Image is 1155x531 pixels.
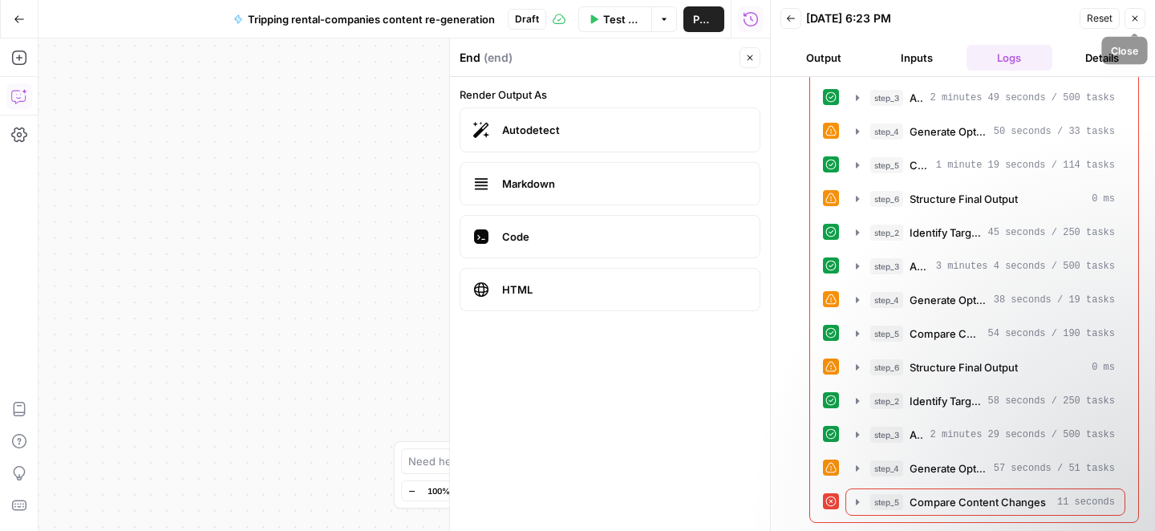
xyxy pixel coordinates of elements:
span: Code [502,229,747,245]
span: Generate Optimized Content [910,124,987,140]
button: Publish [683,6,724,32]
span: Compare Content Changes [910,494,1046,510]
span: Identify Target Keywords [910,393,982,409]
span: step_3 [870,427,903,443]
span: 3 minutes 4 seconds / 500 tasks [936,259,1115,274]
span: step_2 [870,393,903,409]
button: 54 seconds / 190 tasks [846,321,1125,347]
span: step_3 [870,258,903,274]
button: Test Workflow [578,6,651,32]
span: 38 seconds / 19 tasks [994,293,1115,307]
span: 57 seconds / 51 tasks [994,461,1115,476]
span: 2 minutes 49 seconds / 500 tasks [930,91,1115,105]
span: 58 seconds / 250 tasks [988,394,1115,408]
span: 11 seconds [1057,495,1115,509]
span: step_6 [870,359,903,375]
span: Analyze SERP Competition [910,258,930,274]
span: Analyze SERP Competition [910,90,924,106]
span: Analyze SERP Competition [910,427,924,443]
button: Details [1059,45,1145,71]
span: Compare Content Changes [910,157,930,173]
span: Identify Target Keywords [910,225,982,241]
button: 45 seconds / 250 tasks [846,220,1125,245]
span: step_4 [870,124,903,140]
button: 0 ms [846,186,1125,212]
button: 11 seconds [846,489,1125,515]
button: 38 seconds / 19 tasks [846,287,1125,313]
button: Logs [967,45,1053,71]
span: step_5 [870,494,903,510]
button: 58 seconds / 250 tasks [846,388,1125,414]
span: step_5 [870,326,903,342]
span: Compare Content Changes [910,326,982,342]
span: Tripping rental-companies content re-generation [248,11,495,27]
span: Generate Optimized Content [910,292,987,308]
span: Test Workflow [603,11,642,27]
button: Inputs [873,45,960,71]
button: Reset [1080,8,1120,29]
span: 45 seconds / 250 tasks [988,225,1115,240]
div: End [460,50,735,66]
span: step_6 [870,191,903,207]
span: Draft [515,12,539,26]
button: 0 ms [846,355,1125,380]
span: 100% [428,484,450,497]
button: 1 minute 19 seconds / 114 tasks [846,152,1125,178]
button: Tripping rental-companies content re-generation [224,6,505,32]
span: step_4 [870,292,903,308]
span: 0 ms [1092,192,1115,206]
span: 2 minutes 29 seconds / 500 tasks [930,428,1115,442]
button: 3 minutes 4 seconds / 500 tasks [846,253,1125,279]
span: Structure Final Output [910,191,1018,207]
span: step_2 [870,225,903,241]
span: step_3 [870,90,903,106]
span: Generate Optimized Content [910,460,987,476]
span: 50 seconds / 33 tasks [994,124,1115,139]
span: Autodetect [502,122,747,138]
span: Structure Final Output [910,359,1018,375]
span: Reset [1087,11,1112,26]
span: Publish [693,11,715,27]
button: Output [780,45,867,71]
span: 54 seconds / 190 tasks [988,326,1115,341]
span: ( end ) [484,50,513,66]
button: 50 seconds / 33 tasks [846,119,1125,144]
button: 2 minutes 49 seconds / 500 tasks [846,85,1125,111]
button: 2 minutes 29 seconds / 500 tasks [846,422,1125,448]
span: HTML [502,282,747,298]
span: 1 minute 19 seconds / 114 tasks [936,158,1115,172]
label: Render Output As [460,87,760,103]
span: Markdown [502,176,747,192]
span: 0 ms [1092,360,1115,375]
span: step_4 [870,460,903,476]
span: step_5 [870,157,903,173]
button: 57 seconds / 51 tasks [846,456,1125,481]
